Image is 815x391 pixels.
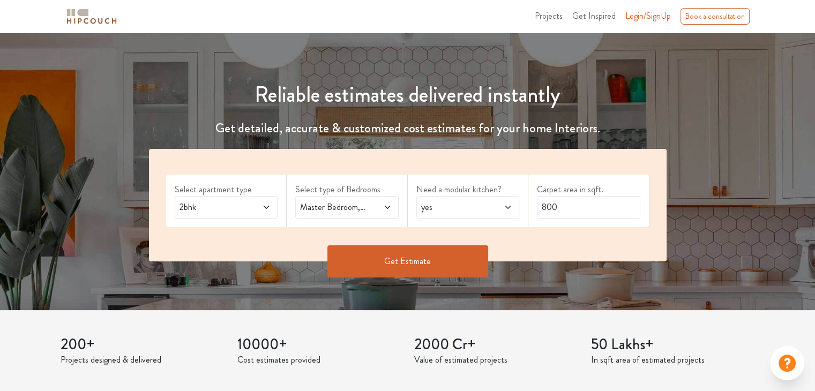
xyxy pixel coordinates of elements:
span: yes [419,201,489,214]
label: Select type of Bedrooms [295,183,399,196]
h3: 2000 Cr+ [414,336,578,354]
span: Get Inspired [572,10,616,22]
span: logo-horizontal.svg [65,4,118,28]
h3: 50 Lakhs+ [591,336,755,354]
span: 2bhk [177,201,248,214]
label: Carpet area in sqft. [537,183,640,196]
span: Master Bedroom,Kids Room 2 [298,201,368,214]
p: Projects designed & delivered [61,354,225,366]
input: Enter area sqft [537,196,640,219]
label: Need a modular kitchen? [416,183,520,196]
h3: 10000+ [237,336,401,354]
p: Cost estimates provided [237,354,401,366]
p: In sqft area of estimated projects [591,354,755,366]
h4: Get detailed, accurate & customized cost estimates for your home Interiors. [143,121,673,136]
img: logo-horizontal.svg [65,7,118,26]
span: Login/SignUp [625,10,671,22]
span: Projects [535,10,563,22]
div: Book a consultation [681,8,750,25]
p: Value of estimated projects [414,354,578,366]
button: Get Estimate [327,245,488,277]
label: Select apartment type [175,183,278,196]
h3: 200+ [61,336,225,354]
h1: Reliable estimates delivered instantly [143,82,673,108]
